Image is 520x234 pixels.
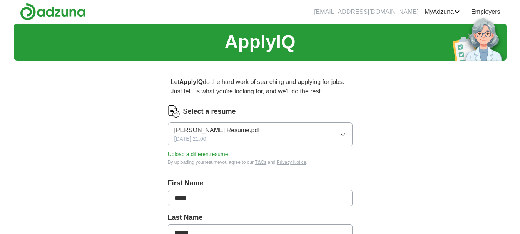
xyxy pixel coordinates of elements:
h1: ApplyIQ [224,28,295,56]
span: [PERSON_NAME] Resume.pdf [174,126,260,135]
a: Employers [471,7,500,17]
span: [DATE] 21:00 [174,135,206,143]
label: First Name [168,178,353,189]
li: [EMAIL_ADDRESS][DOMAIN_NAME] [314,7,418,17]
a: MyAdzuna [425,7,460,17]
a: T&Cs [255,160,266,165]
label: Last Name [168,212,353,223]
strong: ApplyIQ [179,79,203,85]
img: Adzuna logo [20,3,85,20]
button: [PERSON_NAME] Resume.pdf[DATE] 21:00 [168,122,353,146]
label: Select a resume [183,106,236,117]
img: CV Icon [168,105,180,118]
a: Privacy Notice [277,160,306,165]
button: Upload a differentresume [168,150,228,158]
p: Let do the hard work of searching and applying for jobs. Just tell us what you're looking for, an... [168,74,353,99]
div: By uploading your resume you agree to our and . [168,159,353,166]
